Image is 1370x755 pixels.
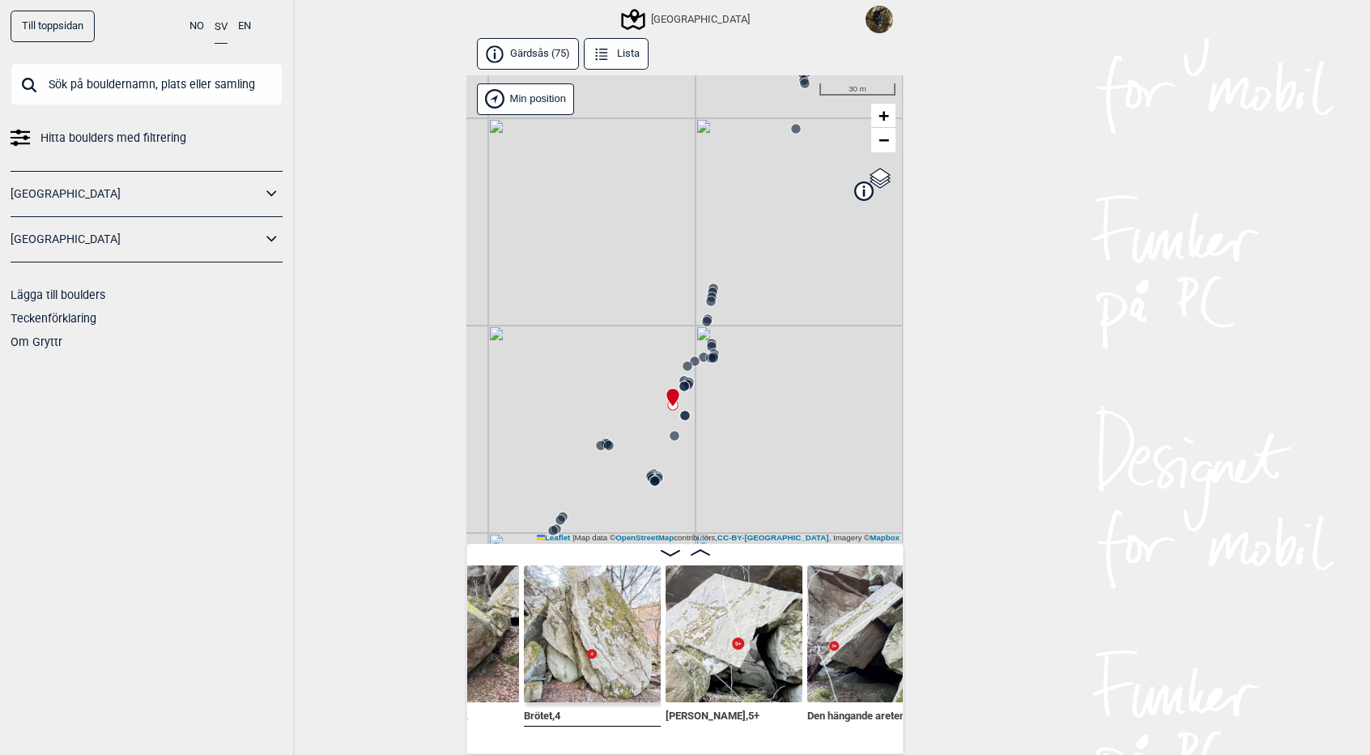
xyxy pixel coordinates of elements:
[238,11,251,42] button: EN
[871,104,896,128] a: Zoom in
[189,11,204,42] button: NO
[666,565,802,702] img: Hermeto pascoal
[215,11,228,44] button: SV
[477,38,579,70] button: Gärdsås (75)
[11,335,62,348] a: Om Gryttr
[477,83,574,115] div: Vis min position
[524,706,560,722] span: Brötet , 4
[11,182,262,206] a: [GEOGRAPHIC_DATA]
[871,128,896,152] a: Zoom out
[717,533,829,542] a: CC-BY-[GEOGRAPHIC_DATA]
[807,706,919,722] span: Den hängande areten , 3+
[537,533,570,542] a: Leaflet
[11,126,283,150] a: Hitta boulders med filtrering
[623,10,750,29] div: [GEOGRAPHIC_DATA]
[11,312,96,325] a: Teckenförklaring
[40,126,186,150] span: Hitta boulders med filtrering
[524,565,661,702] img: Brotet
[11,11,95,42] a: Till toppsidan
[11,228,262,251] a: [GEOGRAPHIC_DATA]
[584,38,649,70] button: Lista
[11,63,283,105] input: Sök på bouldernamn, plats eller samling
[865,160,896,196] a: Layers
[807,565,944,702] img: Den hangande areten
[879,130,889,150] span: −
[866,6,893,33] img: Falling
[572,533,575,542] span: |
[870,533,900,542] a: Mapbox
[533,532,904,544] div: Map data © contributors, , Imagery ©
[819,83,896,96] div: 30 m
[11,288,105,301] a: Lägga till boulders
[615,533,674,542] a: OpenStreetMap
[666,706,759,722] span: [PERSON_NAME] , 5+
[879,105,889,126] span: +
